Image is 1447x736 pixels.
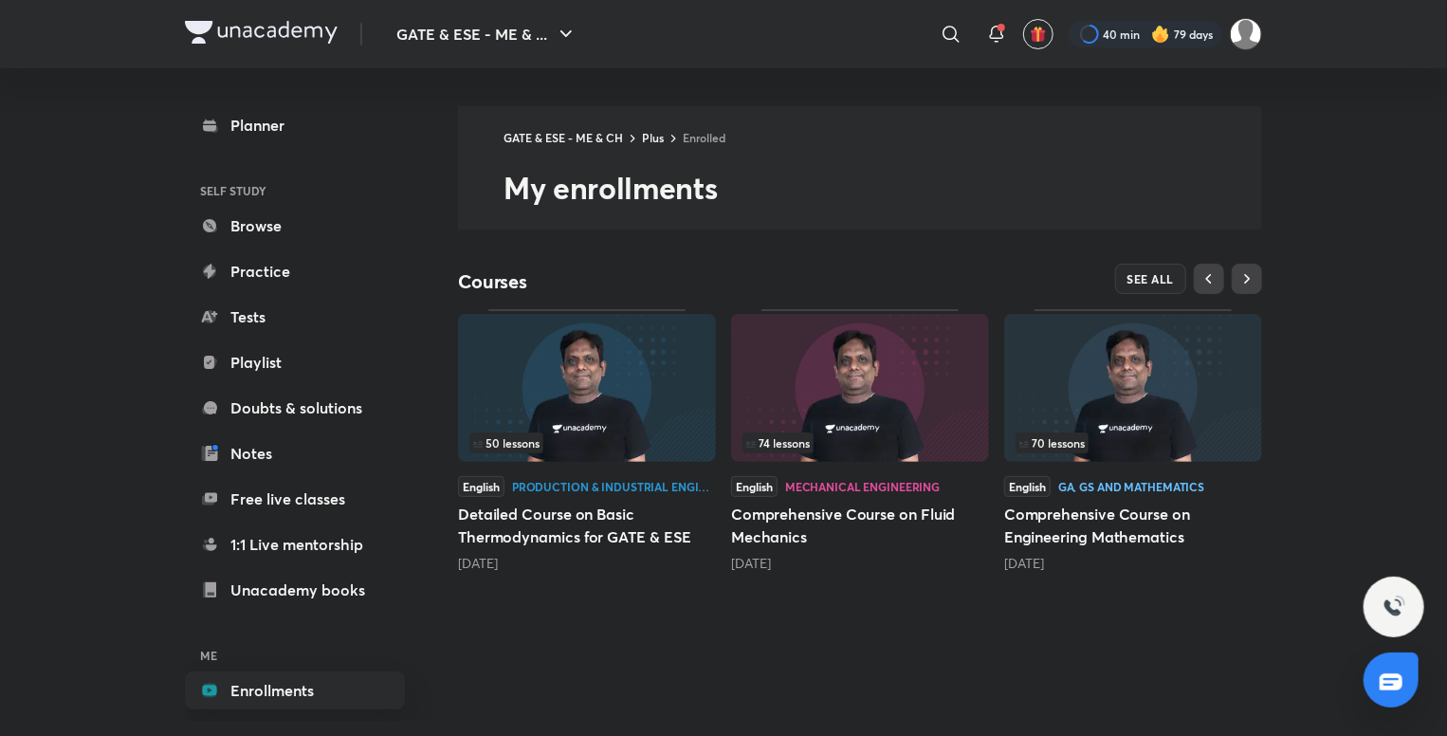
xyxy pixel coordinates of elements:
[1019,437,1085,449] span: 70 lessons
[185,207,405,245] a: Browse
[731,309,989,573] div: Comprehensive Course on Fluid Mechanics
[185,389,405,427] a: Doubts & solutions
[469,432,705,453] div: left
[1016,432,1251,453] div: left
[469,432,705,453] div: infosection
[185,298,405,336] a: Tests
[473,437,540,449] span: 50 lessons
[185,571,405,609] a: Unacademy books
[469,432,705,453] div: infocontainer
[185,434,405,472] a: Notes
[1004,476,1051,497] span: English
[185,252,405,290] a: Practice
[683,130,725,145] a: Enrolled
[185,639,405,672] h6: ME
[185,480,405,518] a: Free live classes
[504,169,1262,207] h2: My enrollments
[504,130,623,145] a: GATE & ESE - ME & CH
[458,503,716,548] h5: Detailed Course on Basic Thermodynamics for GATE & ESE
[731,554,989,573] div: 3 months ago
[1016,432,1251,453] div: infosection
[185,672,405,709] a: Enrollments
[1004,309,1262,573] div: Comprehensive Course on Engineering Mathematics
[458,314,716,462] img: Thumbnail
[1004,554,1262,573] div: 9 months ago
[642,130,664,145] a: Plus
[731,503,989,548] h5: Comprehensive Course on Fluid Mechanics
[1058,481,1204,492] div: GA, GS and Mathematics
[1004,314,1262,462] img: Thumbnail
[385,15,589,53] button: GATE & ESE - ME & ...
[1127,272,1175,285] span: SEE ALL
[1115,264,1187,294] button: SEE ALL
[742,432,978,453] div: infocontainer
[1151,25,1170,44] img: streak
[185,21,338,44] img: Company Logo
[746,437,810,449] span: 74 lessons
[512,481,716,492] div: Production & Industrial Engineering
[1023,19,1053,49] button: avatar
[1016,432,1251,453] div: infocontainer
[185,175,405,207] h6: SELF STUDY
[742,432,978,453] div: left
[785,481,940,492] div: Mechanical Engineering
[1383,596,1405,618] img: ttu
[742,432,978,453] div: infosection
[1230,18,1262,50] img: Nandan
[458,476,504,497] span: English
[458,309,716,573] div: Detailed Course on Basic Thermodynamics for GATE & ESE
[1030,26,1047,43] img: avatar
[458,269,860,294] h4: Courses
[185,525,405,563] a: 1:1 Live mentorship
[731,476,778,497] span: English
[1004,503,1262,548] h5: Comprehensive Course on Engineering Mathematics
[458,554,716,573] div: 2 months ago
[185,343,405,381] a: Playlist
[185,21,338,48] a: Company Logo
[731,314,989,462] img: Thumbnail
[185,106,405,144] a: Planner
